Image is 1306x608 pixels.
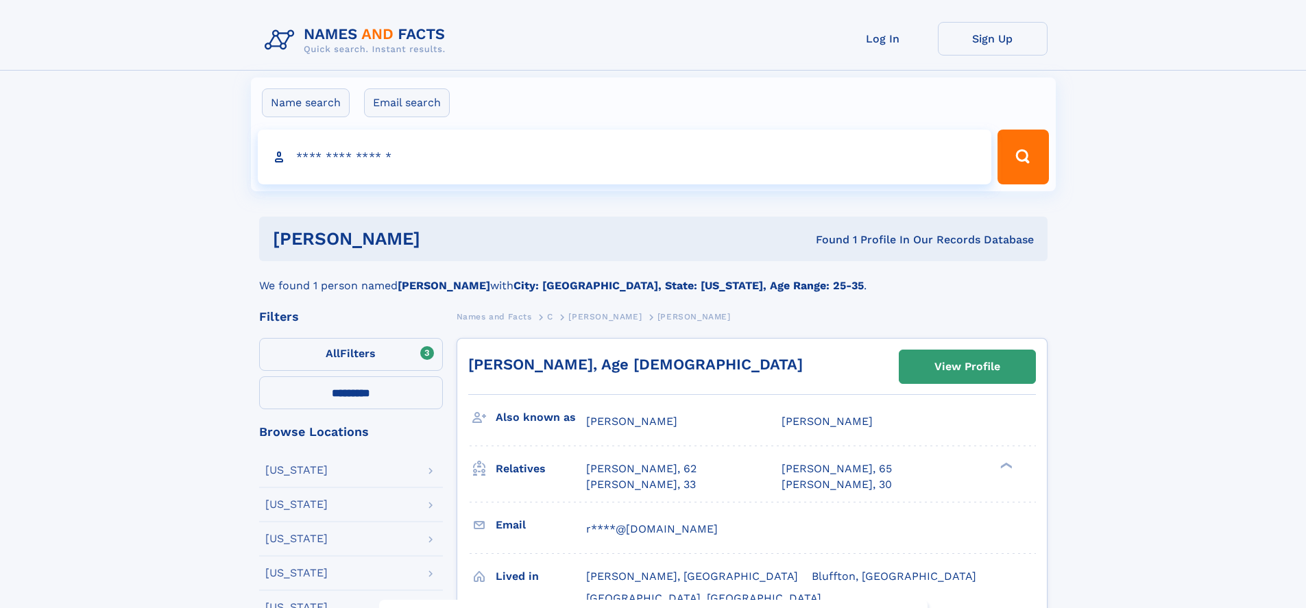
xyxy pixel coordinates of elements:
div: [US_STATE] [265,499,328,510]
h1: [PERSON_NAME] [273,230,618,247]
span: All [326,347,340,360]
span: [GEOGRAPHIC_DATA], [GEOGRAPHIC_DATA] [586,592,821,605]
span: C [547,312,553,321]
a: [PERSON_NAME], 30 [782,477,892,492]
div: Browse Locations [259,426,443,438]
div: View Profile [934,351,1000,382]
div: [US_STATE] [265,568,328,579]
span: [PERSON_NAME] [782,415,873,428]
img: Logo Names and Facts [259,22,457,59]
span: [PERSON_NAME], [GEOGRAPHIC_DATA] [586,570,798,583]
div: We found 1 person named with . [259,261,1048,294]
h3: Relatives [496,457,586,481]
a: Sign Up [938,22,1048,56]
h3: Lived in [496,565,586,588]
div: Found 1 Profile In Our Records Database [618,232,1034,247]
span: Bluffton, [GEOGRAPHIC_DATA] [812,570,976,583]
label: Name search [262,88,350,117]
span: [PERSON_NAME] [568,312,642,321]
span: [PERSON_NAME] [586,415,677,428]
a: Names and Facts [457,308,532,325]
span: [PERSON_NAME] [657,312,731,321]
div: Filters [259,311,443,323]
a: [PERSON_NAME], 33 [586,477,696,492]
div: [US_STATE] [265,465,328,476]
label: Filters [259,338,443,371]
a: View Profile [899,350,1035,383]
a: C [547,308,553,325]
button: Search Button [997,130,1048,184]
div: ❯ [997,461,1013,470]
b: City: [GEOGRAPHIC_DATA], State: [US_STATE], Age Range: 25-35 [513,279,864,292]
input: search input [258,130,992,184]
a: [PERSON_NAME], 62 [586,461,697,476]
label: Email search [364,88,450,117]
h3: Also known as [496,406,586,429]
b: [PERSON_NAME] [398,279,490,292]
a: [PERSON_NAME] [568,308,642,325]
div: [US_STATE] [265,533,328,544]
a: Log In [828,22,938,56]
h3: Email [496,513,586,537]
a: [PERSON_NAME], 65 [782,461,892,476]
a: [PERSON_NAME], Age [DEMOGRAPHIC_DATA] [468,356,803,373]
